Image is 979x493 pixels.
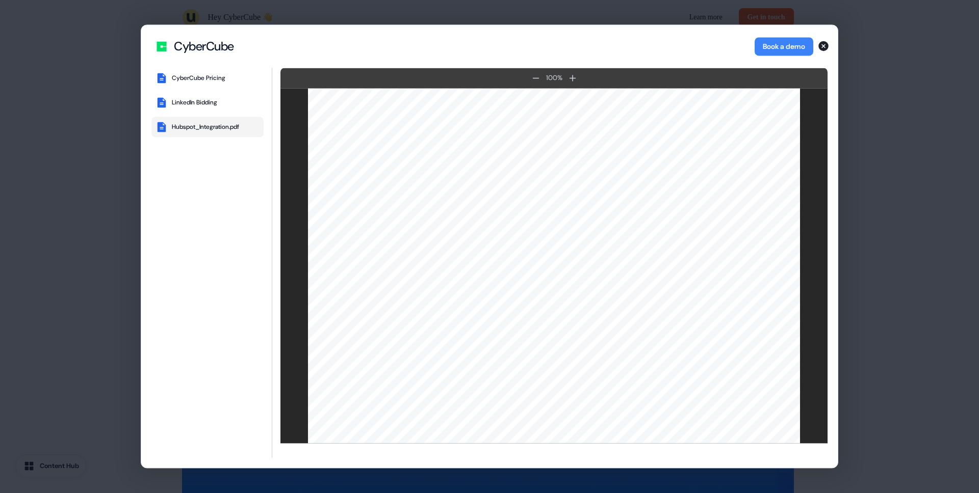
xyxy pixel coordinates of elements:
[172,123,239,131] div: Hubspot_Integration.pdf
[174,39,234,54] div: CyberCube
[151,92,264,113] button: LinkedIn Bidding
[755,37,813,56] button: Book a demo
[544,73,564,84] div: 100 %
[172,74,225,82] div: CyberCube Pricing
[151,117,264,137] button: Hubspot_Integration.pdf
[172,98,217,106] div: LinkedIn Bidding
[151,68,264,88] button: CyberCube Pricing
